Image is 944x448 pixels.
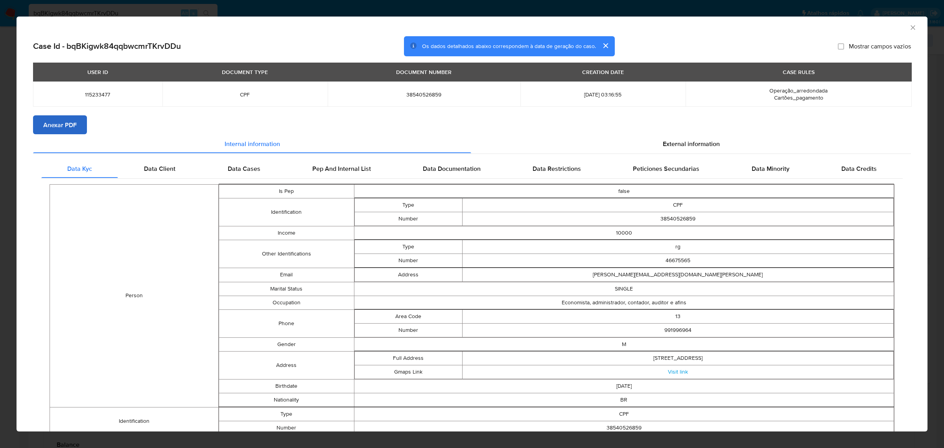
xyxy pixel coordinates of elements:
[668,368,688,376] a: Visit link
[462,240,893,254] td: rg
[633,164,699,173] span: Peticiones Secundarias
[577,65,629,79] div: CREATION DATE
[219,393,354,407] td: Nationality
[354,365,462,379] td: Gmaps Link
[43,116,77,133] span: Anexar PDF
[354,351,462,365] td: Full Address
[354,296,894,309] td: Economista, administrador, contador, auditor e afins
[774,94,823,102] span: Cartões_pagamento
[354,240,462,254] td: Type
[462,323,893,337] td: 991996964
[83,65,113,79] div: USER ID
[219,421,354,435] td: Number
[219,240,354,268] td: Other Identifications
[219,282,354,296] td: Marital Status
[423,164,481,173] span: Data Documentation
[354,268,462,281] td: Address
[33,115,87,134] button: Anexar PDF
[778,65,819,79] div: CASE RULES
[219,351,354,379] td: Address
[337,91,511,98] span: 38540526859
[391,65,456,79] div: DOCUMENT NUMBER
[354,198,462,212] td: Type
[769,87,828,94] span: Operação_arredondada
[219,184,354,198] td: Is Pep
[663,139,720,148] span: External information
[354,393,894,407] td: BR
[41,159,903,178] div: Detailed internal info
[172,91,318,98] span: CPF
[596,36,615,55] button: cerrar
[219,198,354,226] td: Identification
[354,282,894,296] td: SINGLE
[354,254,462,267] td: Number
[752,164,789,173] span: Data Minority
[312,164,371,173] span: Pep And Internal List
[354,379,894,393] td: [DATE]
[219,226,354,240] td: Income
[354,212,462,226] td: Number
[219,296,354,309] td: Occupation
[219,337,354,351] td: Gender
[354,421,894,435] td: 38540526859
[219,268,354,282] td: Email
[17,17,927,431] div: closure-recommendation-modal
[219,407,354,421] td: Type
[50,407,219,435] td: Identification
[219,309,354,337] td: Phone
[530,91,676,98] span: [DATE] 03:16:55
[841,164,877,173] span: Data Credits
[462,254,893,267] td: 46675565
[354,407,894,421] td: CPF
[225,139,280,148] span: Internal information
[462,351,893,365] td: [STREET_ADDRESS]
[219,379,354,393] td: Birthdate
[354,323,462,337] td: Number
[462,198,893,212] td: CPF
[33,134,911,153] div: Detailed info
[42,91,153,98] span: 115233477
[838,43,844,49] input: Mostrar campos vazios
[50,184,219,407] td: Person
[533,164,581,173] span: Data Restrictions
[217,65,273,79] div: DOCUMENT TYPE
[354,337,894,351] td: M
[228,164,260,173] span: Data Cases
[462,212,893,226] td: 38540526859
[462,309,893,323] td: 13
[354,226,894,240] td: 10000
[67,164,92,173] span: Data Kyc
[354,184,894,198] td: false
[849,42,911,50] span: Mostrar campos vazios
[462,268,893,281] td: [PERSON_NAME][EMAIL_ADDRESS][DOMAIN_NAME][PERSON_NAME]
[909,24,916,31] button: Fechar a janela
[422,42,596,50] span: Os dados detalhados abaixo correspondem à data de geração do caso.
[354,309,462,323] td: Area Code
[144,164,175,173] span: Data Client
[33,41,181,51] h2: Case Id - bqBKigwk84qqbwcmrTKrvDDu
